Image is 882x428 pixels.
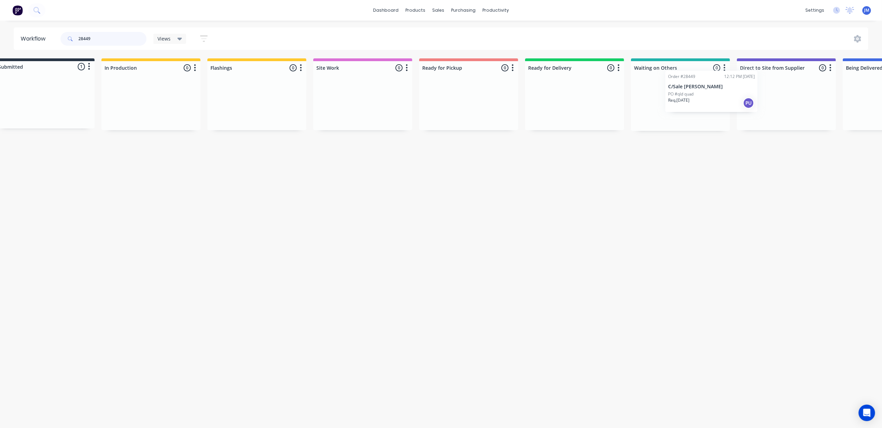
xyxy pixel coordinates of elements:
[501,64,509,71] span: 0
[448,5,479,15] div: purchasing
[21,35,49,43] div: Workflow
[402,5,429,15] div: products
[184,64,191,71] span: 0
[802,5,828,15] div: settings
[634,64,702,71] input: Enter column name…
[864,7,869,13] span: JM
[210,64,278,71] input: Enter column name…
[105,64,172,71] input: Enter column name…
[819,64,826,71] span: 0
[422,64,490,71] input: Enter column name…
[12,5,23,15] img: Factory
[316,64,384,71] input: Enter column name…
[479,5,512,15] div: productivity
[370,5,402,15] a: dashboard
[395,64,403,71] span: 0
[78,32,146,46] input: Search for orders...
[607,64,614,71] span: 0
[713,64,720,71] span: 0
[157,35,171,42] span: Views
[78,63,85,70] span: 1
[740,64,808,71] input: Enter column name…
[290,64,297,71] span: 0
[859,405,875,421] div: Open Intercom Messenger
[429,5,448,15] div: sales
[528,64,596,71] input: Enter column name…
